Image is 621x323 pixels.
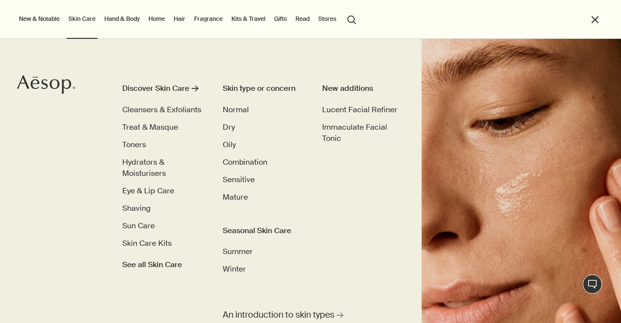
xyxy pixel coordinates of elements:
[122,238,172,248] span: Skin Care Kits
[122,122,178,132] span: Treat & Masque
[122,221,155,231] span: Sun Care
[422,39,621,323] img: Woman holding her face with her hands
[122,157,166,179] span: Hydrators & Moisturisers
[122,83,189,94] div: Discover Skin Care
[223,156,267,168] a: Combination
[223,246,253,256] span: Summer
[122,83,204,98] a: Discover Skin Care
[122,203,150,214] a: Shaving
[17,75,75,97] a: Aesop
[122,255,182,271] a: See all Skin Care
[122,104,201,116] a: Cleansers & Exfoliants
[229,13,267,25] a: Kits & Travel
[322,104,397,116] a: Lucent Facial Refiner
[223,309,334,321] span: An introduction to skin types
[272,13,289,25] a: Gifts
[223,104,249,115] span: Normal
[17,75,75,94] svg: Aesop
[322,83,403,94] div: New additions
[322,122,387,144] span: Immaculate Facial Tonic
[172,13,187,25] a: Hair
[316,13,338,25] button: Stores
[122,220,155,232] a: Sun Care
[122,185,174,197] a: Eye & Lip Care
[147,13,167,25] a: Home
[223,83,304,94] h3: Skin type or concern
[223,174,255,186] a: Sensitive
[122,121,178,133] a: Treat & Masque
[122,259,182,271] span: See all Skin Care
[223,104,249,116] a: Normal
[122,156,204,179] a: Hydrators & Moisturisers
[122,139,146,151] a: Toners
[223,191,248,203] a: Mature
[122,104,201,115] span: Cleansers & Exfoliants
[122,203,150,213] span: Shaving
[583,274,602,294] button: Live Assistance
[122,238,172,249] a: Skin Care Kits
[223,192,248,202] span: Mature
[17,13,62,25] button: New & Notable
[192,13,225,25] a: Fragrance
[589,14,601,25] button: Close the Menu
[322,121,403,144] a: Immaculate Facial Tonic
[223,139,236,150] span: Oily
[122,139,146,150] span: Toners
[102,13,142,25] a: Hand & Body
[223,264,246,274] span: Winter
[223,225,304,237] h3: Seasonal Skin Care
[294,13,311,25] a: Read
[223,263,246,275] a: Winter
[66,13,98,25] a: Skin Care
[223,139,236,151] a: Oily
[223,121,235,133] a: Dry
[223,174,255,185] span: Sensitive
[223,157,267,167] span: Combination
[322,104,397,115] span: Lucent Facial Refiner
[343,10,360,28] button: Open search
[223,246,253,257] a: Summer
[223,122,235,132] span: Dry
